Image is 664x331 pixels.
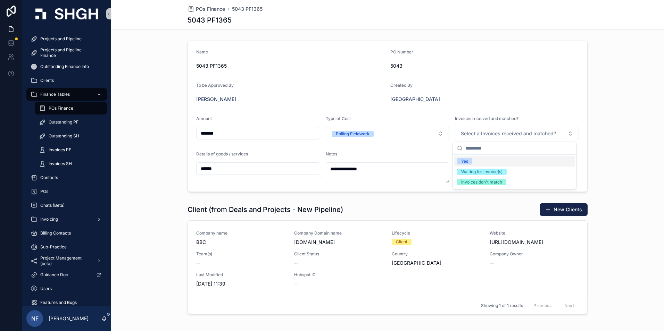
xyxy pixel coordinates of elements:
span: Chats (Beta) [40,203,65,208]
span: Showing 1 of 1 results [481,303,523,308]
span: Contacts [40,175,58,180]
div: Suggestions [453,155,576,189]
a: Invoices PF [35,144,107,156]
span: BBC [196,239,286,246]
div: Invoices don't match [461,179,502,185]
span: POs Finance [196,6,225,12]
a: Chats (Beta) [26,199,107,212]
img: App logo [35,8,98,19]
span: Guidance Doc [40,272,68,278]
span: Sub-Practice [40,244,67,250]
a: Clients [26,74,107,87]
span: 5043 [390,62,579,69]
a: Users [26,282,107,295]
div: Yes [461,158,468,164]
span: Team(s) [196,251,286,257]
span: POs Finance [49,105,73,111]
a: 5043 PF1365 [232,6,263,12]
a: Outstanding PF [35,116,107,128]
span: Select a Invoices received and matched? [461,130,556,137]
span: Outstanding PF [49,119,78,125]
span: Billing Contacts [40,230,71,236]
a: Guidance Doc [26,269,107,281]
a: [GEOGRAPHIC_DATA] [390,96,440,103]
span: POs [40,189,48,194]
span: Details of goods / services [196,151,248,156]
a: Features and Bugs [26,296,107,309]
span: Clients [40,78,54,83]
div: Waiting for invoice(s) [461,169,503,175]
span: 5043 PF1365 [196,62,385,69]
span: Website [490,230,579,236]
span: Projects and Pipeline [40,36,82,42]
span: Company Owner [490,251,579,257]
span: Project Management (beta) [40,255,91,266]
a: Outstanding Finance Info [26,60,107,73]
span: Invoices SH [49,161,72,167]
span: Last Modified [196,272,286,278]
a: Contacts [26,171,107,184]
a: Billing Contacts [26,227,107,239]
p: [PERSON_NAME] [49,315,89,322]
a: Company nameBBCCompany Domain name[DOMAIN_NAME]LifecycleClientWebsite[URL][DOMAIN_NAME]Team(s)--C... [188,221,587,297]
span: Created By [390,83,413,88]
span: Country [392,251,481,257]
span: To be Approved By [196,83,234,88]
span: -- [490,260,494,266]
a: Project Management (beta) [26,255,107,267]
span: Hubspot ID [294,272,384,278]
a: Outstanding SH [35,130,107,142]
span: Invoices received and matched? [455,116,518,121]
a: POs Finance [35,102,107,114]
a: POs [26,185,107,198]
span: Projects and Pipeline - Finance [40,47,100,58]
span: Users [40,286,52,291]
button: Select Button [455,127,579,140]
h1: 5043 PF1365 [188,15,232,25]
a: Invoicing [26,213,107,226]
h1: Client (from Deals and Projects - New Pipeline) [188,205,343,214]
span: [URL][DOMAIN_NAME] [490,239,579,246]
div: scrollable content [22,28,111,306]
span: Outstanding Finance Info [40,64,89,69]
a: [PERSON_NAME] [196,96,236,103]
span: Invoicing [40,217,58,222]
a: Invoices SH [35,158,107,170]
button: Select Button [326,127,450,140]
span: NF [31,314,39,323]
span: -- [294,280,298,287]
span: Notes [326,151,337,156]
span: [DATE] 11:39 [196,280,286,287]
a: Projects and Pipeline [26,33,107,45]
span: Company name [196,230,286,236]
span: Outstanding SH [49,133,79,139]
span: Amount [196,116,212,121]
a: Sub-Practice [26,241,107,253]
span: [GEOGRAPHIC_DATA] [392,260,481,266]
div: Client [396,239,407,245]
button: New Clients [540,203,588,216]
span: -- [294,260,298,266]
span: Type of Cost [326,116,351,121]
span: Client Status [294,251,384,257]
span: Features and Bugs [40,300,77,305]
span: Name [196,49,208,54]
a: Finance Tables [26,88,107,101]
span: [DOMAIN_NAME] [294,239,384,246]
span: PO Number [390,49,413,54]
span: Finance Tables [40,92,70,97]
span: -- [196,260,200,266]
a: Projects and Pipeline - Finance [26,46,107,59]
div: Polling Fieldwork [336,131,370,137]
span: Company Domain name [294,230,384,236]
span: Invoices PF [49,147,71,153]
span: Lifecycle [392,230,481,236]
a: POs Finance [188,6,225,12]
